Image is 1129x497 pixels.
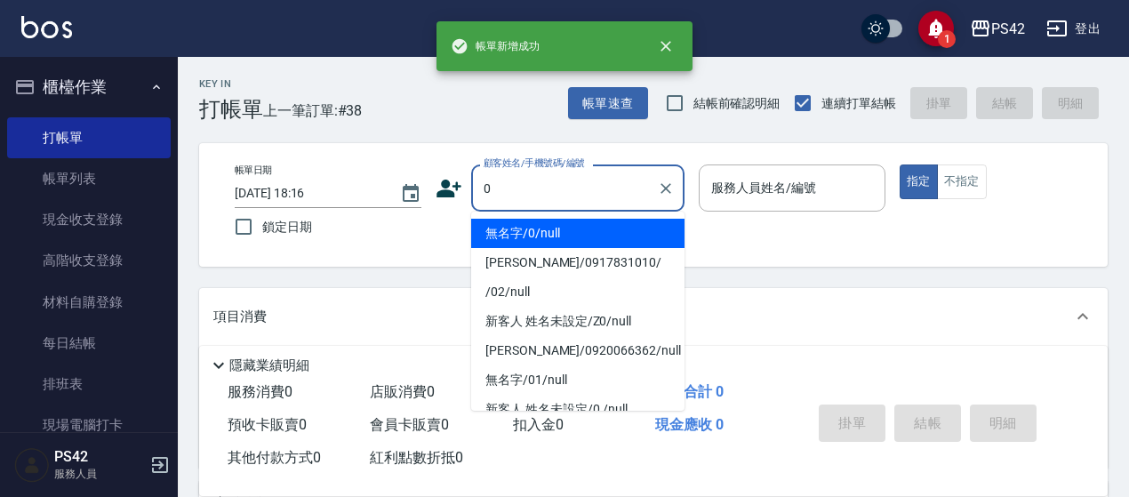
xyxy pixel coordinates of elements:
button: Choose date, selected date is 2025-08-15 [389,172,432,215]
span: 扣入金 0 [513,416,564,433]
span: 鎖定日期 [262,218,312,236]
span: 紅利點數折抵 0 [370,449,463,466]
span: 上一筆訂單:#38 [263,100,363,122]
button: 櫃檯作業 [7,64,171,110]
button: save [918,11,954,46]
a: 高階收支登錄 [7,240,171,281]
h3: 打帳單 [199,97,263,122]
div: 項目消費 [199,288,1108,345]
button: Clear [653,176,678,201]
label: 顧客姓名/手機號碼/編號 [484,156,585,170]
button: 指定 [900,164,938,199]
button: 登出 [1039,12,1108,45]
p: 隱藏業績明細 [229,357,309,375]
li: 新客人 姓名未設定/0./null [471,395,685,424]
li: /02/null [471,277,685,307]
button: 帳單速查 [568,87,648,120]
li: 無名字/0/null [471,219,685,248]
a: 現金收支登錄 [7,199,171,240]
a: 每日結帳 [7,323,171,364]
a: 材料自購登錄 [7,282,171,323]
h5: PS42 [54,448,145,466]
span: 會員卡販賣 0 [370,416,449,433]
li: [PERSON_NAME]/0920066362/null [471,336,685,365]
a: 排班表 [7,364,171,405]
button: 不指定 [937,164,987,199]
span: 連續打單結帳 [821,94,896,113]
a: 現場電腦打卡 [7,405,171,445]
span: 預收卡販賣 0 [228,416,307,433]
span: 1 [938,30,956,48]
span: 帳單新增成功 [451,37,540,55]
a: 帳單列表 [7,158,171,199]
label: 帳單日期 [235,164,272,177]
a: 打帳單 [7,117,171,158]
p: 項目消費 [213,308,267,326]
li: [PERSON_NAME]/0917831010/ [471,248,685,277]
input: YYYY/MM/DD hh:mm [235,179,382,208]
span: 服務消費 0 [228,383,292,400]
span: 現金應收 0 [655,416,724,433]
button: PS42 [963,11,1032,47]
span: 結帳前確認明細 [693,94,781,113]
span: 其他付款方式 0 [228,449,321,466]
li: 新客人 姓名未設定/Z0/null [471,307,685,336]
li: 無名字/01/null [471,365,685,395]
h2: Key In [199,78,263,90]
img: Logo [21,16,72,38]
span: 業績合計 0 [655,383,724,400]
span: 店販消費 0 [370,383,435,400]
p: 服務人員 [54,466,145,482]
button: close [646,27,685,66]
img: Person [14,447,50,483]
div: PS42 [991,18,1025,40]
